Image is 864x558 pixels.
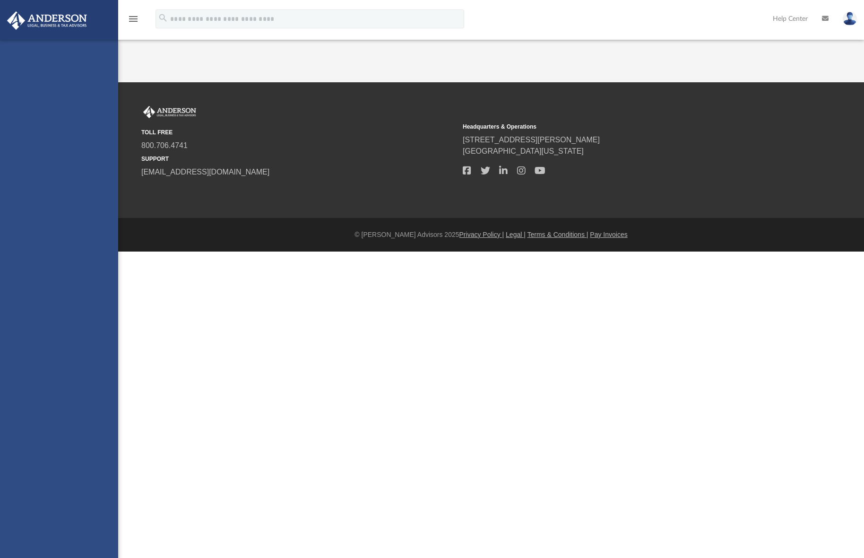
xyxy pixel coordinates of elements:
[141,168,269,176] a: [EMAIL_ADDRESS][DOMAIN_NAME]
[463,147,584,155] a: [GEOGRAPHIC_DATA][US_STATE]
[463,122,778,131] small: Headquarters & Operations
[141,128,456,137] small: TOLL FREE
[463,136,600,144] a: [STREET_ADDRESS][PERSON_NAME]
[141,141,188,149] a: 800.706.4741
[141,106,198,118] img: Anderson Advisors Platinum Portal
[158,13,168,23] i: search
[141,155,456,163] small: SUPPORT
[527,231,588,238] a: Terms & Conditions |
[4,11,90,30] img: Anderson Advisors Platinum Portal
[459,231,504,238] a: Privacy Policy |
[590,231,627,238] a: Pay Invoices
[843,12,857,26] img: User Pic
[506,231,526,238] a: Legal |
[128,18,139,25] a: menu
[118,230,864,240] div: © [PERSON_NAME] Advisors 2025
[128,13,139,25] i: menu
